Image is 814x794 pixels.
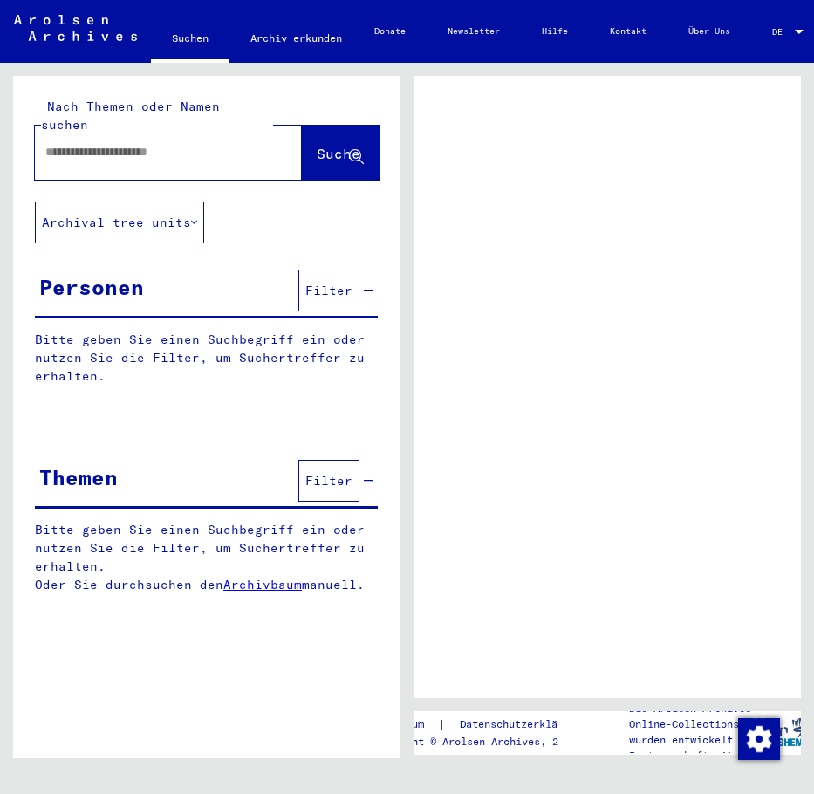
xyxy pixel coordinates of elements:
mat-label: Nach Themen oder Namen suchen [41,99,220,133]
p: wurden entwickelt in Partnerschaft mit [629,732,752,763]
div: Themen [39,462,118,493]
a: Newsletter [427,10,521,52]
div: Personen [39,271,144,303]
div: Zustimmung ändern [737,717,779,759]
span: Filter [305,473,352,489]
a: Archivbaum [223,577,302,592]
a: Suchen [151,17,229,63]
span: Suche [317,145,360,162]
p: Bitte geben Sie einen Suchbegriff ein oder nutzen Sie die Filter, um Suchertreffer zu erhalten. [35,331,378,386]
p: Bitte geben Sie einen Suchbegriff ein oder nutzen Sie die Filter, um Suchertreffer zu erhalten. O... [35,521,379,594]
p: Copyright © Arolsen Archives, 2021 [369,734,603,750]
button: Suche [302,126,379,180]
button: Filter [298,270,359,311]
p: Die Arolsen Archives Online-Collections [629,701,752,732]
img: Arolsen_neg.svg [14,15,137,41]
a: Über Uns [667,10,751,52]
span: DE [772,27,791,37]
a: Datenschutzerklärung [446,715,603,734]
span: Filter [305,283,352,298]
a: Kontakt [589,10,667,52]
button: Filter [298,460,359,502]
a: Archiv erkunden [229,17,363,59]
a: Donate [353,10,427,52]
div: | [369,715,603,734]
a: Hilfe [521,10,589,52]
button: Archival tree units [35,202,204,243]
img: Zustimmung ändern [738,718,780,760]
